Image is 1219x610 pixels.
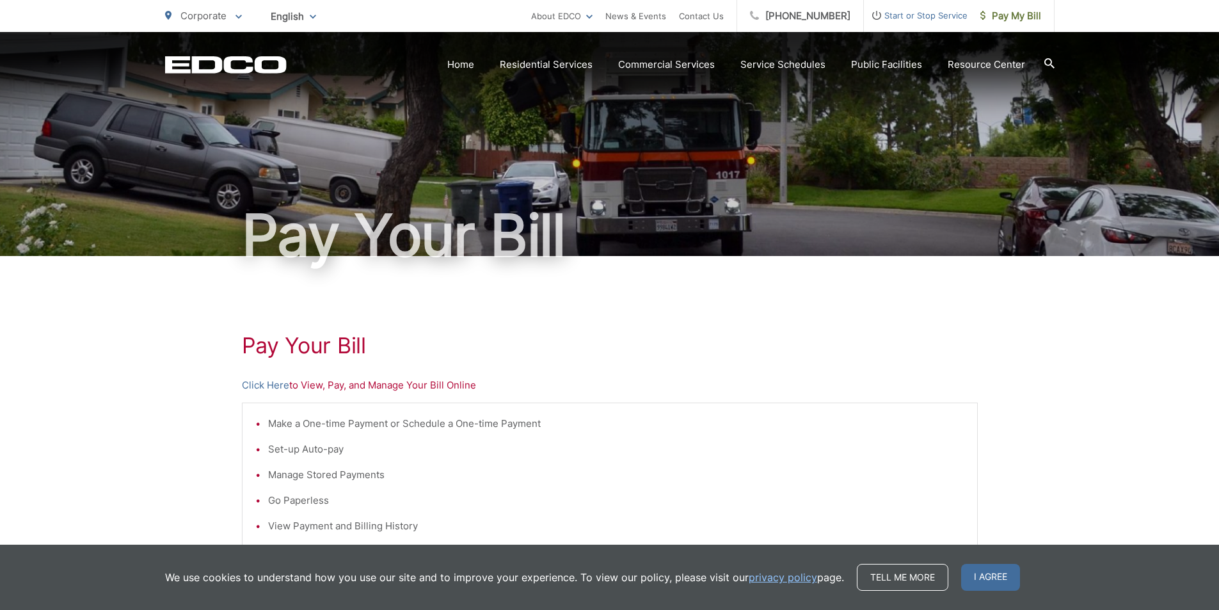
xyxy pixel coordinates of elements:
[242,378,289,393] a: Click Here
[180,10,227,22] span: Corporate
[749,570,817,585] a: privacy policy
[948,57,1025,72] a: Resource Center
[242,333,978,358] h1: Pay Your Bill
[165,570,844,585] p: We use cookies to understand how you use our site and to improve your experience. To view our pol...
[268,493,964,508] li: Go Paperless
[242,378,978,393] p: to View, Pay, and Manage Your Bill Online
[268,416,964,431] li: Make a One-time Payment or Schedule a One-time Payment
[679,8,724,24] a: Contact Us
[268,442,964,457] li: Set-up Auto-pay
[980,8,1041,24] span: Pay My Bill
[531,8,593,24] a: About EDCO
[500,57,593,72] a: Residential Services
[165,204,1055,268] h1: Pay Your Bill
[261,5,326,28] span: English
[268,467,964,483] li: Manage Stored Payments
[165,56,287,74] a: EDCD logo. Return to the homepage.
[857,564,948,591] a: Tell me more
[605,8,666,24] a: News & Events
[740,57,825,72] a: Service Schedules
[268,518,964,534] li: View Payment and Billing History
[447,57,474,72] a: Home
[961,564,1020,591] span: I agree
[851,57,922,72] a: Public Facilities
[618,57,715,72] a: Commercial Services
